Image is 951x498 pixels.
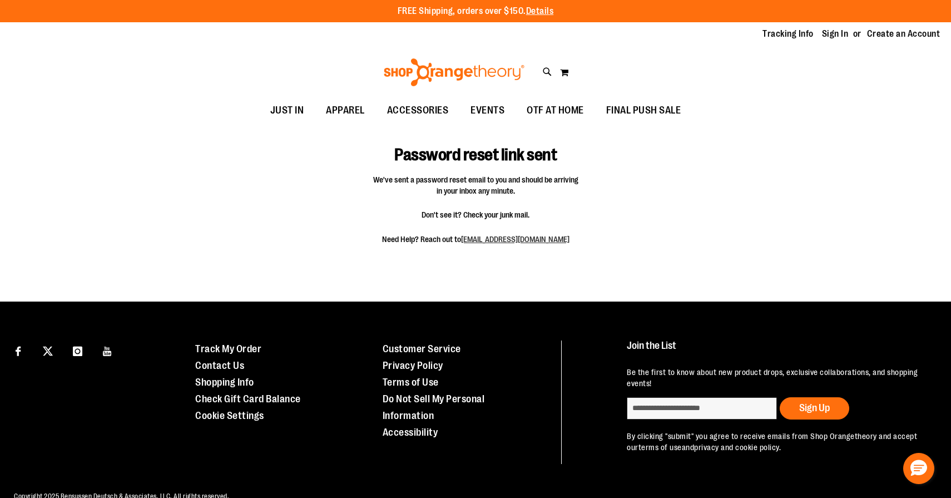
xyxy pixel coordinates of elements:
[315,98,376,124] a: APPAREL
[822,28,849,40] a: Sign In
[373,209,578,220] span: Don't see it? Check your junk mail.
[195,343,261,354] a: Track My Order
[373,234,578,245] span: Need Help? Reach out to
[383,427,438,438] a: Accessibility
[606,98,681,123] span: FINAL PUSH SALE
[382,58,526,86] img: Shop Orangetheory
[383,360,443,371] a: Privacy Policy
[762,28,814,40] a: Tracking Info
[516,98,595,124] a: OTF AT HOME
[799,402,830,413] span: Sign Up
[694,443,781,452] a: privacy and cookie policy.
[195,360,244,371] a: Contact Us
[376,98,460,124] a: ACCESSORIES
[627,341,927,361] h4: Join the List
[259,98,315,124] a: JUST IN
[461,235,569,244] a: [EMAIL_ADDRESS][DOMAIN_NAME]
[383,393,485,421] a: Do Not Sell My Personal Information
[638,443,682,452] a: terms of use
[38,341,58,360] a: Visit our X page
[595,98,692,124] a: FINAL PUSH SALE
[195,377,254,388] a: Shopping Info
[627,431,927,453] p: By clicking "submit" you agree to receive emails from Shop Orangetheory and accept our and
[43,346,53,356] img: Twitter
[903,453,934,484] button: Hello, have a question? Let’s chat.
[627,397,777,420] input: enter email
[780,397,849,420] button: Sign Up
[346,129,606,165] h1: Password reset link sent
[387,98,449,123] span: ACCESSORIES
[98,341,117,360] a: Visit our Youtube page
[459,98,516,124] a: EVENTS
[398,5,554,18] p: FREE Shipping, orders over $150.
[526,6,554,16] a: Details
[527,98,584,123] span: OTF AT HOME
[270,98,304,123] span: JUST IN
[627,367,927,389] p: Be the first to know about new product drops, exclusive collaborations, and shopping events!
[68,341,87,360] a: Visit our Instagram page
[373,174,578,196] span: We've sent a password reset email to you and should be arriving in your inbox any minute.
[383,343,461,354] a: Customer Service
[383,377,439,388] a: Terms of Use
[470,98,504,123] span: EVENTS
[867,28,940,40] a: Create an Account
[195,410,264,421] a: Cookie Settings
[8,341,28,360] a: Visit our Facebook page
[326,98,365,123] span: APPAREL
[195,393,301,405] a: Check Gift Card Balance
